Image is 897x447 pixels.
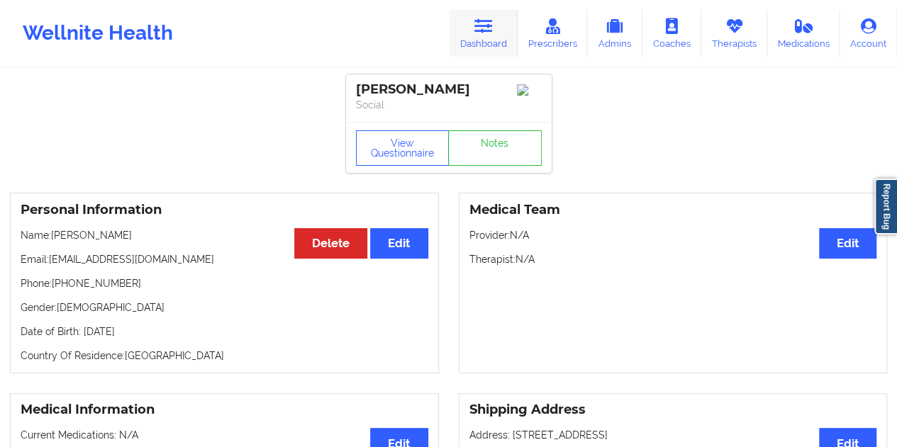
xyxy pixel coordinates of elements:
[21,324,428,339] p: Date of Birth: [DATE]
[21,202,428,218] h3: Personal Information
[469,202,877,218] h3: Medical Team
[450,10,518,57] a: Dashboard
[21,349,428,363] p: Country Of Residence: [GEOGRAPHIC_DATA]
[840,10,897,57] a: Account
[21,402,428,418] h3: Medical Information
[356,98,542,112] p: Social
[767,10,840,57] a: Medications
[517,84,542,96] img: Image%2Fplaceholer-image.png
[21,252,428,266] p: Email: [EMAIL_ADDRESS][DOMAIN_NAME]
[469,252,877,266] p: Therapist: N/A
[356,81,542,98] div: [PERSON_NAME]
[448,130,542,166] a: Notes
[21,276,428,290] p: Phone: [PHONE_NUMBER]
[469,228,877,242] p: Provider: N/A
[469,402,877,418] h3: Shipping Address
[21,300,428,315] p: Gender: [DEMOGRAPHIC_DATA]
[701,10,767,57] a: Therapists
[294,228,367,259] button: Delete
[874,179,897,234] a: Report Bug
[469,428,877,442] p: Address: [STREET_ADDRESS]
[356,130,450,166] button: View Questionnaire
[21,228,428,242] p: Name: [PERSON_NAME]
[642,10,701,57] a: Coaches
[518,10,588,57] a: Prescribers
[587,10,642,57] a: Admins
[21,428,428,442] p: Current Medications: N/A
[370,228,428,259] button: Edit
[819,228,876,259] button: Edit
